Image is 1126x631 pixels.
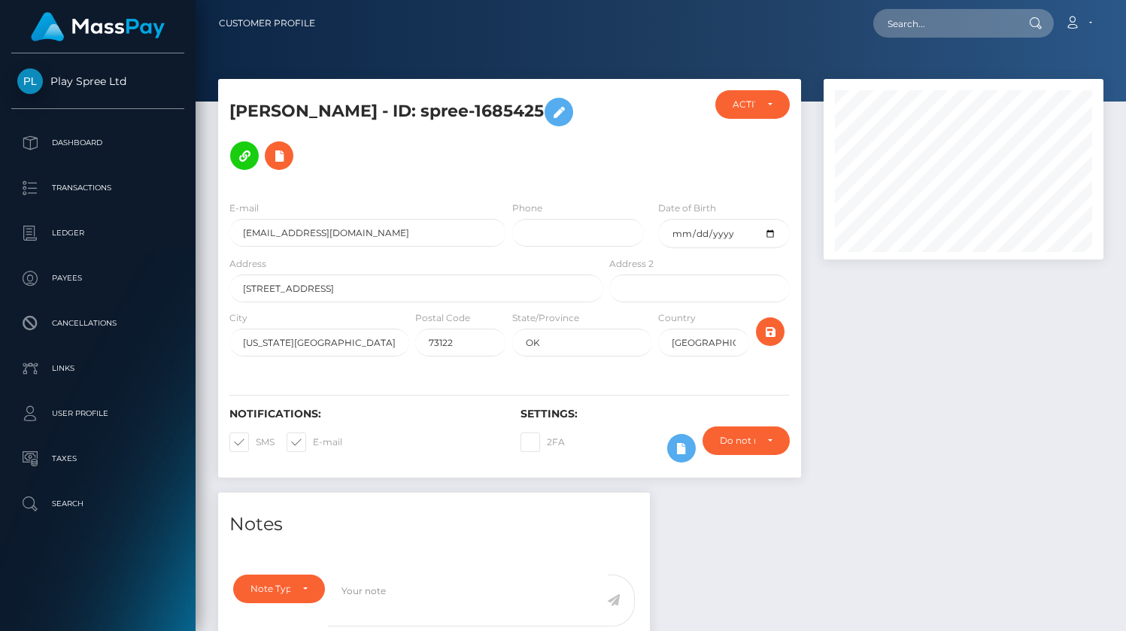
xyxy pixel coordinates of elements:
p: Cancellations [17,312,178,335]
label: Address 2 [609,257,654,271]
a: Cancellations [11,305,184,342]
button: Note Type [233,575,325,603]
h6: Settings: [521,408,789,420]
a: Ledger [11,214,184,252]
label: Country [658,311,696,325]
img: MassPay Logo [31,12,165,41]
a: Dashboard [11,124,184,162]
div: Note Type [250,583,290,595]
button: Do not require [703,426,789,455]
label: Date of Birth [658,202,716,215]
p: Search [17,493,178,515]
label: E-mail [287,432,342,452]
img: Play Spree Ltd [17,68,43,94]
label: Postal Code [415,311,470,325]
span: Play Spree Ltd [11,74,184,88]
a: Transactions [11,169,184,207]
a: User Profile [11,395,184,432]
h4: Notes [229,511,639,538]
a: Taxes [11,440,184,478]
a: Search [11,485,184,523]
label: Phone [512,202,542,215]
p: Taxes [17,447,178,470]
p: User Profile [17,402,178,425]
a: Links [11,350,184,387]
p: Dashboard [17,132,178,154]
label: State/Province [512,311,579,325]
h5: [PERSON_NAME] - ID: spree-1685425 [229,90,595,177]
div: Do not require [720,435,754,447]
p: Payees [17,267,178,290]
h6: Notifications: [229,408,498,420]
a: Customer Profile [219,8,315,39]
div: ACTIVE [733,99,755,111]
a: Payees [11,259,184,297]
p: Transactions [17,177,178,199]
p: Ledger [17,222,178,244]
label: SMS [229,432,275,452]
label: E-mail [229,202,259,215]
label: Address [229,257,266,271]
label: City [229,311,247,325]
input: Search... [873,9,1015,38]
label: 2FA [521,432,565,452]
button: ACTIVE [715,90,790,119]
p: Links [17,357,178,380]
